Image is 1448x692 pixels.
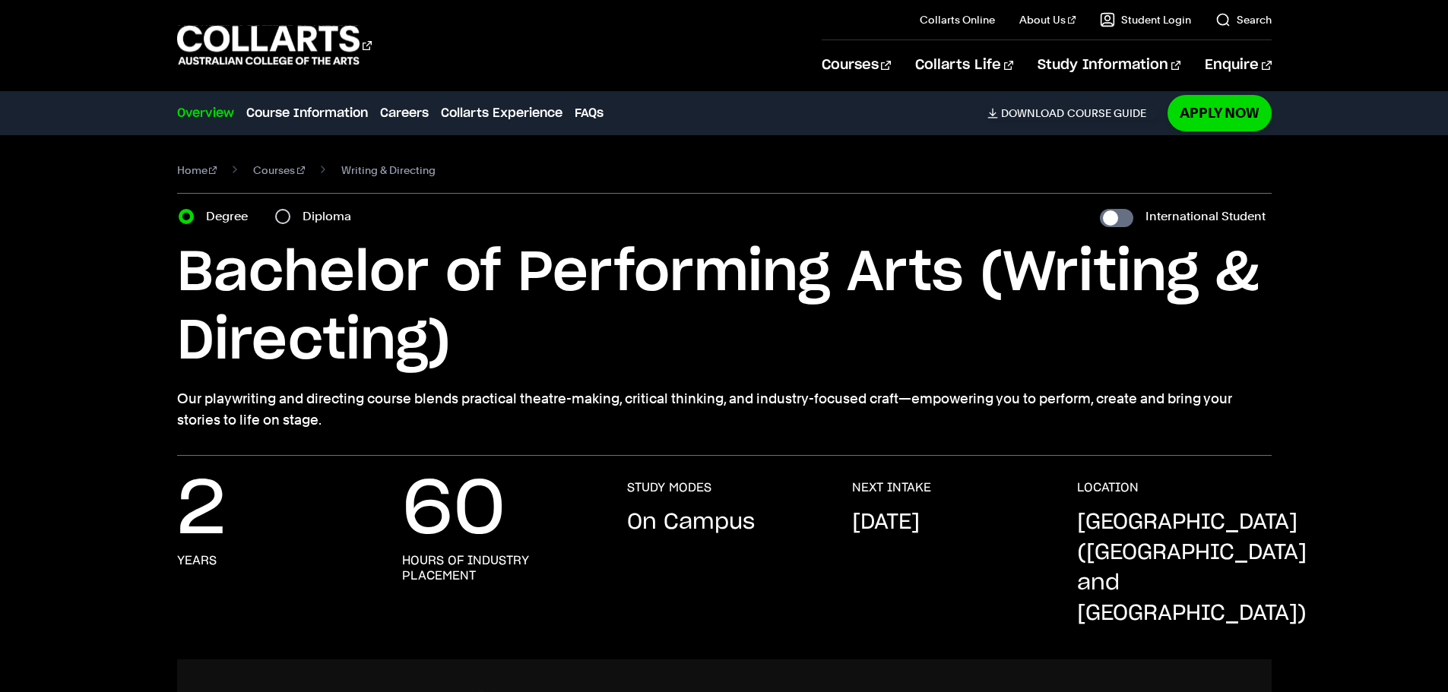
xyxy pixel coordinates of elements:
[177,553,217,568] h3: years
[177,104,234,122] a: Overview
[441,104,562,122] a: Collarts Experience
[1001,106,1064,120] span: Download
[177,388,1272,431] p: Our playwriting and directing course blends practical theatre-making, critical thinking, and indu...
[575,104,604,122] a: FAQs
[206,206,257,227] label: Degree
[852,507,920,538] p: [DATE]
[1038,40,1180,90] a: Study Information
[246,104,368,122] a: Course Information
[177,480,226,541] p: 2
[920,12,995,27] a: Collarts Online
[1077,480,1139,495] h3: LOCATION
[1100,12,1191,27] a: Student Login
[402,480,505,541] p: 60
[627,507,755,538] p: On Campus
[1205,40,1271,90] a: Enquire
[177,160,217,181] a: Home
[915,40,1013,90] a: Collarts Life
[627,480,711,495] h3: STUDY MODES
[1168,95,1272,131] a: Apply Now
[380,104,429,122] a: Careers
[402,553,597,583] h3: hours of industry placement
[987,106,1158,120] a: DownloadCourse Guide
[1077,507,1307,629] p: [GEOGRAPHIC_DATA] ([GEOGRAPHIC_DATA] and [GEOGRAPHIC_DATA])
[303,206,360,227] label: Diploma
[1019,12,1076,27] a: About Us
[177,24,372,67] div: Go to homepage
[341,160,436,181] span: Writing & Directing
[1215,12,1272,27] a: Search
[177,239,1272,376] h1: Bachelor of Performing Arts (Writing & Directing)
[1145,206,1266,227] label: International Student
[852,480,931,495] h3: NEXT INTAKE
[253,160,305,181] a: Courses
[822,40,891,90] a: Courses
